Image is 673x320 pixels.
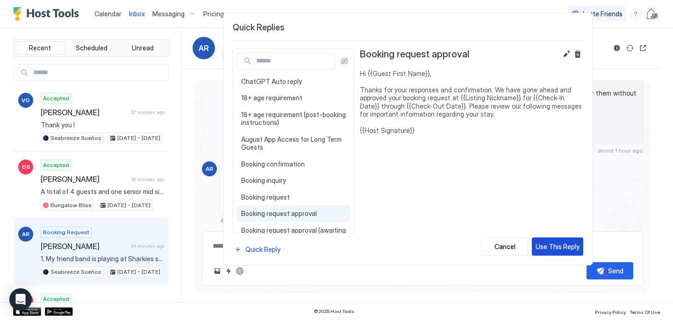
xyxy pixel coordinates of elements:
[561,49,572,60] button: Edit
[481,237,528,256] button: Cancel
[360,49,469,60] span: Booking request approval
[241,160,346,168] span: Booking confirmation
[245,244,280,254] div: Quick Reply
[241,111,346,127] span: 18+ age requirement (post-booking instructions)
[241,176,346,185] span: Booking inquiry
[360,70,583,135] span: Hi {{Guest First Name}}, Thanks for your responses and confirmation. We have gone ahead and appro...
[532,237,583,256] button: Use This Reply
[9,288,32,311] div: Open Intercom Messenger
[241,135,346,152] span: August App Access for Long Term Guests
[241,94,346,102] span: 18+ age requirement
[252,53,335,69] input: Input Field
[494,242,515,251] div: Cancel
[241,193,346,202] span: Booking request
[233,243,282,256] button: Quick Reply
[241,226,346,243] span: Booking request approval (awaiting responses)
[241,209,346,218] span: Booking request approval
[339,56,350,67] button: Show all quick replies
[241,77,346,86] span: ChatGPT Auto reply
[233,22,583,33] span: Quick Replies
[572,49,583,60] button: Delete
[536,242,580,251] div: Use This Reply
